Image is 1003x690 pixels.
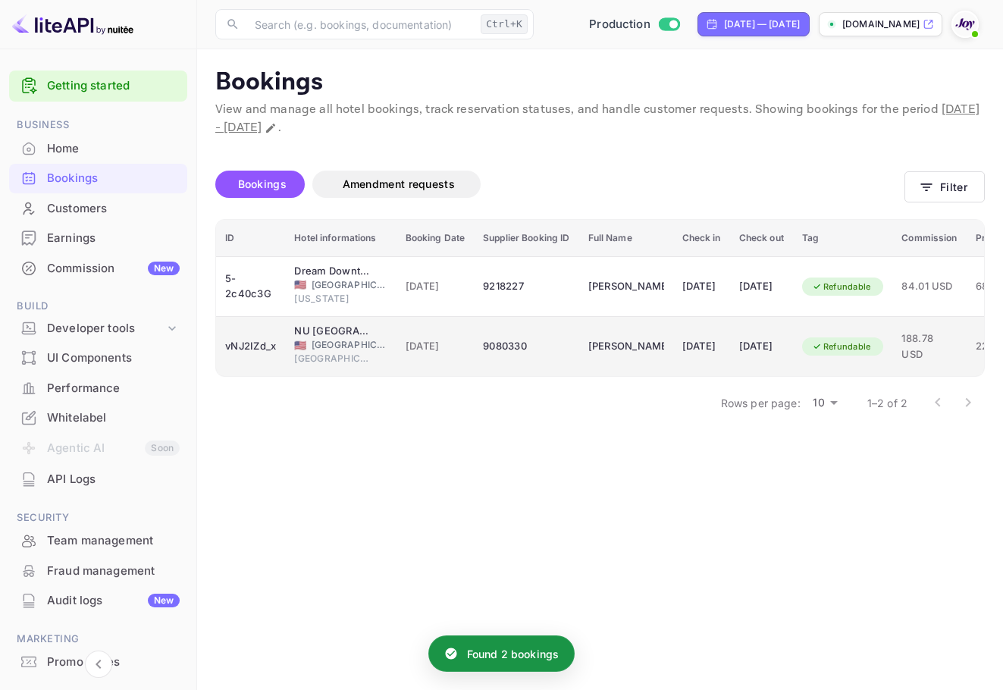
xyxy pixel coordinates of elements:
th: Booking Date [396,220,475,257]
div: CommissionNew [9,254,187,284]
input: Search (e.g. bookings, documentation) [246,9,475,39]
th: Tag [793,220,893,257]
span: United States of America [294,340,306,350]
div: Whitelabel [9,403,187,433]
th: Hotel informations [285,220,396,257]
a: Getting started [47,77,180,95]
div: Commission [47,260,180,278]
p: Found 2 bookings [467,646,559,662]
div: Fraud management [9,557,187,586]
div: Customers [47,200,180,218]
div: [DATE] [682,334,721,359]
div: Jean Kramer [588,274,664,299]
span: Bookings [238,177,287,190]
div: Developer tools [47,320,165,337]
span: [GEOGRAPHIC_DATA] [312,338,387,352]
div: Earnings [9,224,187,253]
th: Check out [730,220,793,257]
span: 188.78 USD [901,331,957,363]
a: Fraud management [9,557,187,585]
div: New [148,262,180,275]
p: Rows per page: [721,395,801,411]
button: Change date range [263,121,278,136]
div: [DATE] [682,274,721,299]
div: Home [47,140,180,158]
div: 9218227 [483,274,569,299]
div: Promo codes [9,648,187,677]
span: Business [9,117,187,133]
span: 84.01 USD [901,278,957,295]
p: Bookings [215,67,985,98]
div: [DATE] [739,274,784,299]
p: 1–2 of 2 [867,395,907,411]
img: LiteAPI logo [12,12,133,36]
div: account-settings tabs [215,171,904,198]
span: [DATE] [406,278,465,295]
div: NU Hotel Brooklyn [294,324,370,339]
div: Switch to Sandbox mode [583,16,685,33]
th: ID [216,220,285,257]
div: Whitelabel [47,409,180,427]
a: Whitelabel [9,403,187,431]
span: Build [9,298,187,315]
p: [DOMAIN_NAME] [842,17,920,31]
div: Customers [9,194,187,224]
a: Audit logsNew [9,586,187,614]
button: Collapse navigation [85,651,112,678]
div: 10 [807,392,843,414]
img: With Joy [953,12,977,36]
div: Developer tools [9,315,187,342]
a: Performance [9,374,187,402]
div: Home [9,134,187,164]
span: Security [9,510,187,526]
a: Customers [9,194,187,222]
div: Refundable [802,337,881,356]
div: Bookings [47,170,180,187]
a: API Logs [9,465,187,493]
span: [DATE] - [DATE] [215,102,979,136]
div: vNJ2IZd_x [225,334,276,359]
div: API Logs [47,471,180,488]
th: Supplier Booking ID [474,220,578,257]
th: Full Name [579,220,673,257]
a: Home [9,134,187,162]
th: Check in [673,220,730,257]
span: [US_STATE] [294,292,370,306]
div: Fraud management [47,563,180,580]
span: [GEOGRAPHIC_DATA] [312,278,387,292]
span: United States of America [294,280,306,290]
span: Production [589,16,650,33]
div: 9080330 [483,334,569,359]
div: [DATE] [739,334,784,359]
div: Tia Kramer [588,334,664,359]
div: [DATE] — [DATE] [724,17,800,31]
span: Marketing [9,631,187,648]
div: Team management [47,532,180,550]
div: Bookings [9,164,187,193]
div: UI Components [9,343,187,373]
div: Earnings [47,230,180,247]
div: 5-2c40c3G [225,274,276,299]
a: Promo codes [9,648,187,676]
div: Dream Downtown, by Hyatt [294,264,370,279]
div: New [148,594,180,607]
a: Earnings [9,224,187,252]
a: Team management [9,526,187,554]
a: CommissionNew [9,254,187,282]
a: Bookings [9,164,187,192]
div: UI Components [47,350,180,367]
button: Filter [904,171,985,202]
div: Refundable [802,278,881,296]
div: Audit logsNew [9,586,187,616]
div: API Logs [9,465,187,494]
div: Audit logs [47,592,180,610]
p: View and manage all hotel bookings, track reservation statuses, and handle customer requests. Sho... [215,101,985,137]
a: UI Components [9,343,187,372]
span: [GEOGRAPHIC_DATA] [294,352,370,365]
span: Amendment requests [343,177,455,190]
th: Commission [892,220,966,257]
span: [DATE] [406,338,465,355]
div: Performance [47,380,180,397]
div: Ctrl+K [481,14,528,34]
div: Performance [9,374,187,403]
